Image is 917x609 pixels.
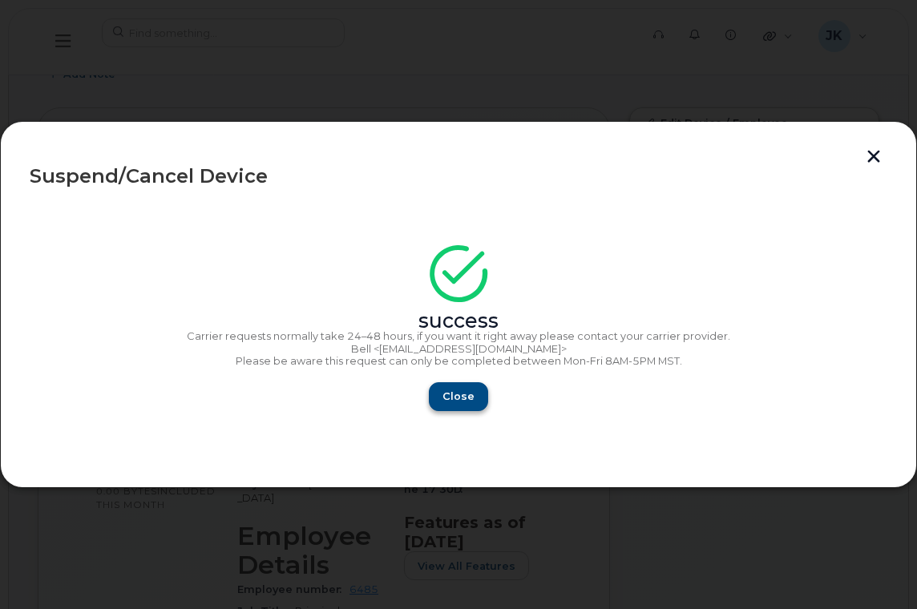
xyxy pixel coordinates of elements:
span: Close [442,389,475,404]
p: Please be aware this request can only be completed between Mon-Fri 8AM-5PM MST. [30,355,887,368]
p: Carrier requests normally take 24–48 hours, if you want it right away please contact your carrier... [30,330,887,343]
div: Suspend/Cancel Device [30,167,887,186]
p: Bell <[EMAIL_ADDRESS][DOMAIN_NAME]> [30,343,887,356]
button: Close [429,382,488,411]
div: success [30,315,887,328]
